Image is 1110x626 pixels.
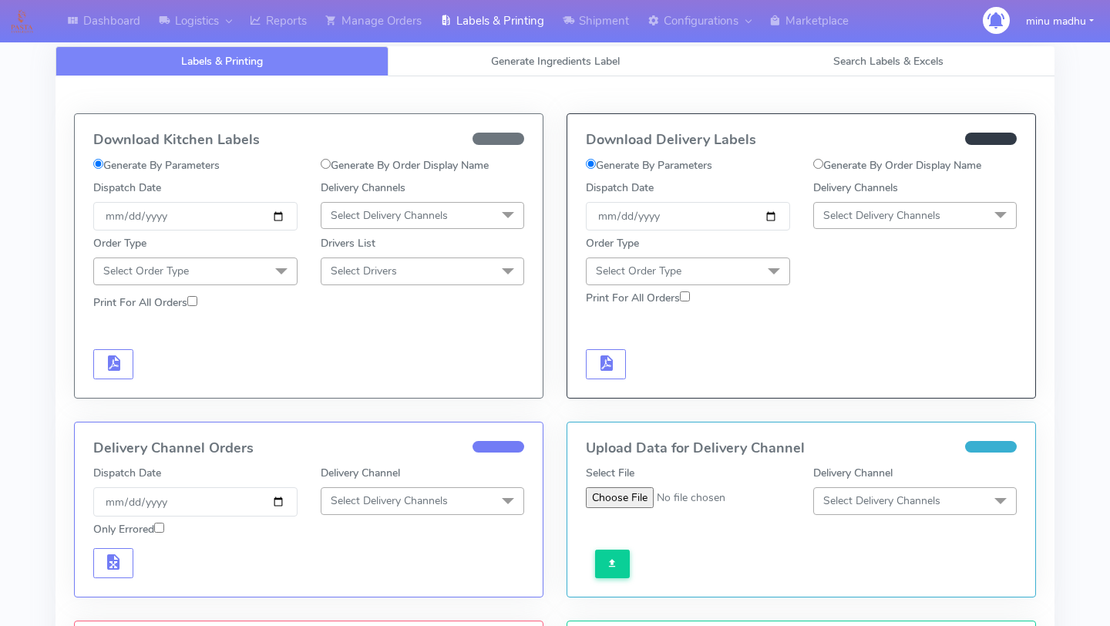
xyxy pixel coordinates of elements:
label: Generate By Parameters [586,157,712,173]
label: Delivery Channels [321,180,405,196]
ul: Tabs [55,46,1054,76]
h4: Download Kitchen Labels [93,133,524,148]
span: Labels & Printing [181,54,263,69]
input: Generate By Order Display Name [321,159,331,169]
button: minu madhu [1014,5,1105,37]
label: Dispatch Date [93,465,161,481]
span: Select Order Type [103,264,189,278]
h4: Upload Data for Delivery Channel [586,441,1017,456]
label: Delivery Channel [321,465,400,481]
span: Select Delivery Channels [331,208,448,223]
label: Only Errored [93,521,164,537]
input: Only Errored [154,523,164,533]
input: Print For All Orders [680,291,690,301]
input: Generate By Parameters [93,159,103,169]
label: Delivery Channels [813,180,898,196]
label: Print For All Orders [586,290,690,306]
label: Dispatch Date [586,180,654,196]
label: Delivery Channel [813,465,893,481]
span: Generate Ingredients Label [491,54,620,69]
label: Generate By Order Display Name [813,157,981,173]
h4: Delivery Channel Orders [93,441,524,456]
label: Generate By Parameters [93,157,220,173]
span: Select Order Type [596,264,681,278]
input: Generate By Parameters [586,159,596,169]
label: Drivers List [321,235,375,251]
span: Select Drivers [331,264,397,278]
input: Print For All Orders [187,296,197,306]
label: Order Type [93,235,146,251]
label: Dispatch Date [93,180,161,196]
span: Select Delivery Channels [331,493,448,508]
label: Order Type [586,235,639,251]
label: Print For All Orders [93,294,197,311]
h4: Download Delivery Labels [586,133,1017,148]
span: Select Delivery Channels [823,493,940,508]
span: Select Delivery Channels [823,208,940,223]
label: Select File [586,465,634,481]
span: Search Labels & Excels [833,54,943,69]
label: Generate By Order Display Name [321,157,489,173]
input: Generate By Order Display Name [813,159,823,169]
